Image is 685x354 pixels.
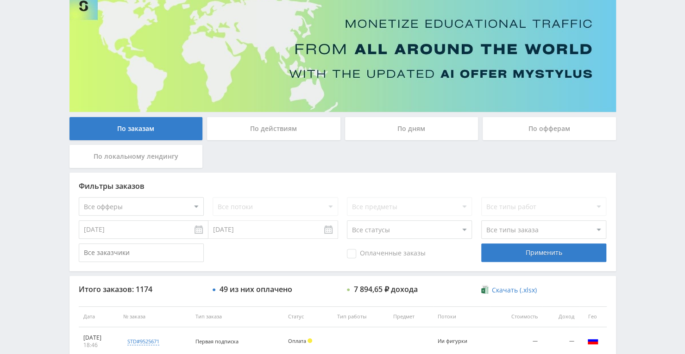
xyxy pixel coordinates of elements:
th: Дата [79,306,119,327]
th: Гео [579,306,607,327]
span: Первая подписка [195,338,239,345]
div: 18:46 [83,342,114,349]
img: rus.png [587,335,598,346]
div: По офферам [483,117,616,140]
div: По дням [345,117,478,140]
a: Скачать (.xlsx) [481,286,537,295]
div: По заказам [69,117,203,140]
span: Оплаченные заказы [347,249,426,258]
span: Холд [308,338,312,343]
span: Скачать (.xlsx) [492,286,537,294]
img: xlsx [481,285,489,294]
input: Все заказчики [79,243,204,262]
th: Доход [542,306,579,327]
div: [DATE] [83,334,114,342]
th: Стоимость [490,306,542,327]
th: Статус [283,306,332,327]
th: Тип работы [332,306,388,327]
div: По действиям [207,117,340,140]
div: Фильтры заказов [79,182,607,190]
span: Оплата [288,337,306,344]
th: Тип заказа [191,306,283,327]
th: Предмет [389,306,433,327]
div: Итого заказов: 1174 [79,285,204,293]
div: std#9525671 [127,338,159,345]
th: Потоки [433,306,490,327]
div: По локальному лендингу [69,145,203,168]
div: 49 из них оплачено [220,285,292,293]
div: Ии фигурки [438,338,479,344]
th: № заказа [119,306,191,327]
div: Применить [481,243,606,262]
div: 7 894,65 ₽ дохода [354,285,418,293]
